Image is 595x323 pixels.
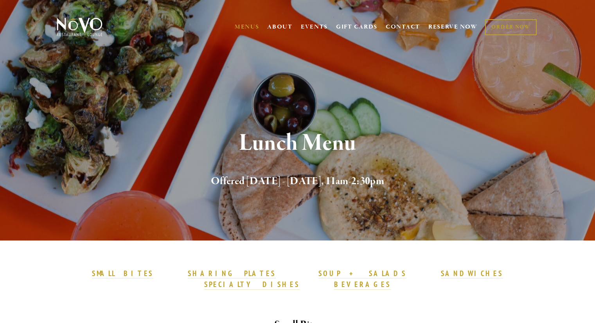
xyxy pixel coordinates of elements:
a: CONTACT [386,20,420,34]
a: RESERVE NOW [428,20,478,34]
a: BEVERAGES [334,280,391,290]
a: GIFT CARDS [336,20,377,34]
a: SOUP + SALADS [318,269,406,279]
strong: SANDWICHES [441,269,503,278]
h2: Offered [DATE] - [DATE], 11am-2:30pm [70,173,526,190]
strong: SPECIALTY DISHES [204,280,300,289]
a: SPECIALTY DISHES [204,280,300,290]
a: SANDWICHES [441,269,503,279]
h1: Lunch Menu [70,131,526,156]
a: SHARING PLATES [188,269,275,279]
a: ORDER NOW [485,19,536,35]
a: ABOUT [267,23,293,31]
strong: SOUP + SALADS [318,269,406,278]
strong: SMALL BITES [92,269,153,278]
strong: SHARING PLATES [188,269,275,278]
a: SMALL BITES [92,269,153,279]
a: EVENTS [301,23,328,31]
a: MENUS [235,23,259,31]
strong: BEVERAGES [334,280,391,289]
img: Novo Restaurant &amp; Lounge [55,17,104,37]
